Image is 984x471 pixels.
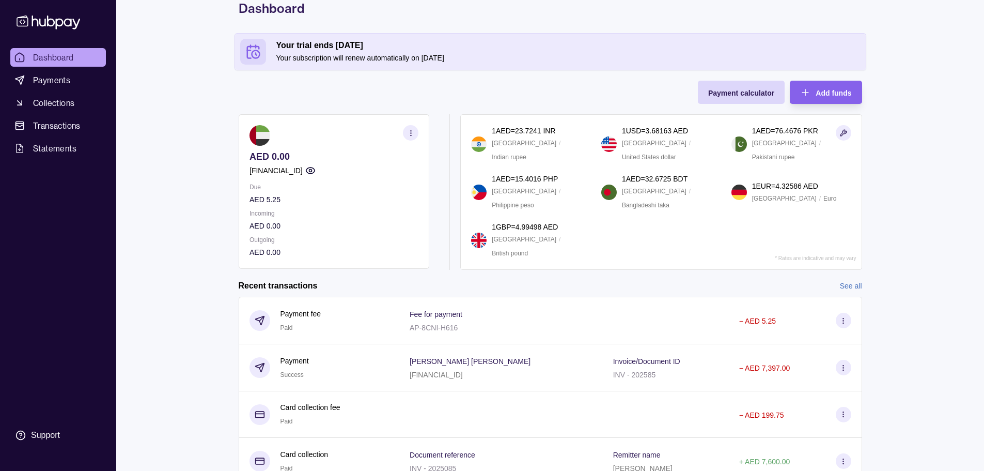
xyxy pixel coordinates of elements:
a: Collections [10,94,106,112]
p: / [689,138,691,149]
p: Bangladeshi taka [622,200,669,211]
p: Invoice/Document ID [613,357,680,366]
p: AP-8CNI-H616 [410,324,458,332]
p: [FINANCIAL_ID] [410,371,463,379]
a: Transactions [10,116,106,135]
p: − AED 5.25 [739,317,776,325]
p: Indian rupee [492,151,526,163]
span: Paid [280,418,293,425]
p: 1 USD = 3.68163 AED [622,125,688,136]
img: gb [471,233,487,248]
p: [GEOGRAPHIC_DATA] [492,186,556,197]
p: AED 5.25 [249,194,418,205]
p: − AED 7,397.00 [739,364,790,372]
span: Transactions [33,119,81,132]
p: [GEOGRAPHIC_DATA] [622,186,686,197]
p: 1 AED = 76.4676 PKR [752,125,818,136]
p: Payment [280,355,309,367]
a: Support [10,424,106,446]
span: Payments [33,74,70,86]
p: Euro [823,193,836,204]
a: Statements [10,139,106,158]
button: Add funds [790,81,862,104]
span: Add funds [816,89,851,97]
span: Dashboard [33,51,74,64]
p: / [559,138,560,149]
div: Support [31,430,60,441]
p: / [689,186,691,197]
p: Card collection [280,449,329,460]
p: [GEOGRAPHIC_DATA] [492,234,556,245]
img: ae [249,125,270,146]
span: Payment calculator [708,89,774,97]
p: AED 0.00 [249,220,418,232]
p: 1 AED = 32.6725 BDT [622,173,688,185]
span: Collections [33,97,74,109]
p: Incoming [249,208,418,219]
p: Payment fee [280,308,321,320]
p: [FINANCIAL_ID] [249,165,303,176]
p: − AED 199.75 [739,411,784,419]
p: [PERSON_NAME] [PERSON_NAME] [410,357,530,366]
p: / [559,186,560,197]
p: + AED 7,600.00 [739,458,790,466]
button: Payment calculator [698,81,785,104]
p: [GEOGRAPHIC_DATA] [492,138,556,149]
p: Card collection fee [280,402,340,413]
h2: Your trial ends [DATE] [276,40,861,51]
img: ph [471,185,487,200]
a: Dashboard [10,48,106,67]
p: [GEOGRAPHIC_DATA] [622,138,686,149]
p: United States dollar [622,151,676,163]
p: AED 0.00 [249,247,418,258]
h2: Recent transactions [239,280,318,292]
p: Remitter name [613,451,661,459]
img: de [731,185,747,200]
img: pk [731,136,747,152]
p: Your subscription will renew automatically on [DATE] [276,52,861,64]
p: / [819,193,821,204]
p: Fee for payment [410,310,462,318]
p: [GEOGRAPHIC_DATA] [752,193,817,204]
p: Due [249,181,418,193]
img: in [471,136,487,152]
p: [GEOGRAPHIC_DATA] [752,138,817,149]
a: Payments [10,71,106,89]
p: / [559,234,560,245]
span: Success [280,371,304,378]
p: 1 GBP = 4.99498 AED [492,221,558,233]
span: Statements [33,142,76,155]
p: INV - 202585 [613,371,656,379]
p: 1 AED = 23.7241 INR [492,125,555,136]
p: 1 EUR = 4.32586 AED [752,180,818,192]
p: Pakistani rupee [752,151,795,163]
p: Document reference [410,451,475,459]
a: See all [840,280,862,292]
p: * Rates are indicative and may vary [775,255,856,261]
img: bd [601,185,617,200]
p: Philippine peso [492,200,534,211]
p: / [819,138,821,149]
p: Outgoing [249,234,418,246]
p: 1 AED = 15.4016 PHP [492,173,558,185]
img: us [601,136,617,152]
span: Paid [280,324,293,331]
p: British pound [492,248,528,259]
p: AED 0.00 [249,151,418,162]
